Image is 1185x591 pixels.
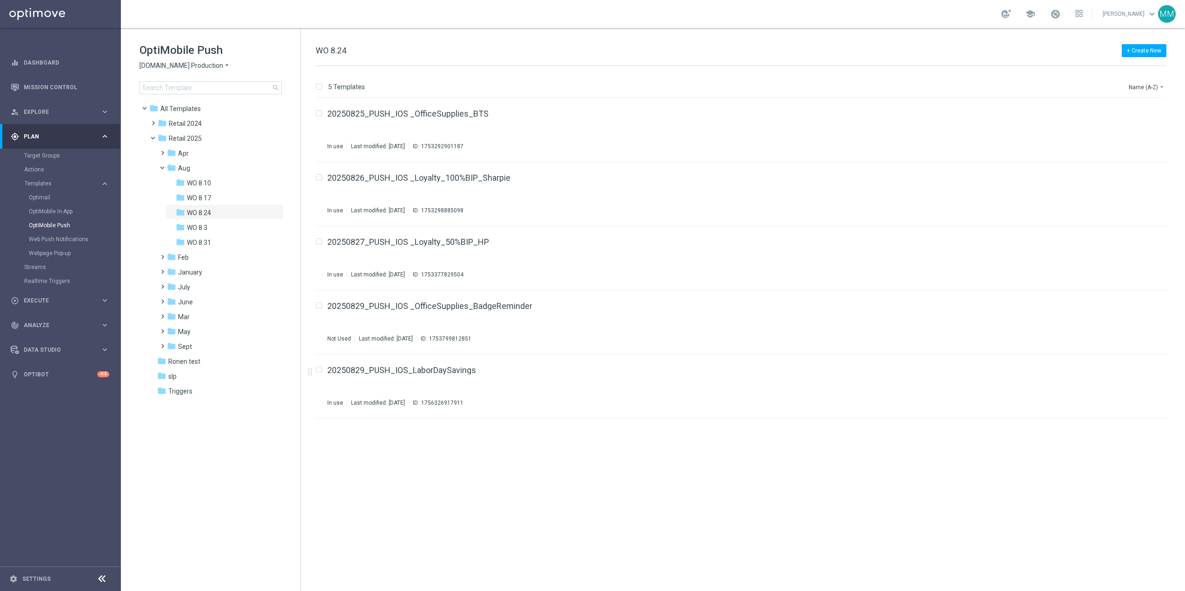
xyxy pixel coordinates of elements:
[29,194,97,201] a: Optimail
[24,180,110,187] div: Templates keyboard_arrow_right
[178,253,189,262] span: Feb
[168,357,200,366] span: Ronen test
[347,207,409,214] div: Last modified: [DATE]
[10,84,110,91] button: Mission Control
[11,321,100,329] div: Analyze
[158,118,167,128] i: folder
[167,297,176,306] i: folder
[24,50,109,75] a: Dashboard
[100,107,109,116] i: keyboard_arrow_right
[421,271,463,278] div: 1753377829504
[29,204,120,218] div: OptiMobile In-App
[306,290,1183,355] div: Press SPACE to select this row.
[100,179,109,188] i: keyboard_arrow_right
[327,238,489,246] a: 20250827_PUSH_IOS _Loyalty_50%BIP_HP
[10,108,110,116] button: person_search Explore keyboard_arrow_right
[176,208,185,217] i: folder
[24,134,100,139] span: Plan
[11,296,100,305] div: Execute
[10,133,110,140] button: gps_fixed Plan keyboard_arrow_right
[409,399,463,407] div: ID:
[24,109,100,115] span: Explore
[10,297,110,304] div: play_circle_outline Execute keyboard_arrow_right
[11,346,100,354] div: Data Studio
[187,194,211,202] span: WO 8.17
[327,271,343,278] div: In use
[169,119,202,128] span: Retail 2024
[306,162,1183,226] div: Press SPACE to select this row.
[169,134,202,143] span: Retail 2025
[417,335,471,342] div: ID:
[1158,83,1165,91] i: arrow_drop_down
[10,371,110,378] div: lightbulb Optibot +10
[178,328,191,336] span: May
[409,143,463,150] div: ID:
[327,399,343,407] div: In use
[178,149,189,158] span: Apr
[24,166,97,173] a: Actions
[429,335,471,342] div: 1753799812851
[24,362,97,387] a: Optibot
[168,387,192,395] span: Triggers
[167,282,176,291] i: folder
[157,356,166,366] i: folder
[176,237,185,247] i: folder
[24,274,120,288] div: Realtime Triggers
[9,575,18,583] i: settings
[157,371,166,381] i: folder
[223,61,231,70] i: arrow_drop_down
[100,321,109,329] i: keyboard_arrow_right
[178,298,193,306] span: June
[167,341,176,351] i: folder
[11,321,19,329] i: track_changes
[178,342,192,351] span: Sept
[24,163,120,177] div: Actions
[178,313,190,321] span: Mar
[167,267,176,276] i: folder
[157,386,166,395] i: folder
[24,263,97,271] a: Streams
[1102,7,1158,21] a: [PERSON_NAME]keyboard_arrow_down
[10,59,110,66] button: equalizer Dashboard
[176,178,185,187] i: folder
[29,246,120,260] div: Webpage Pop-up
[25,181,100,186] div: Templates
[24,322,100,328] span: Analyze
[176,193,185,202] i: folder
[1025,9,1035,19] span: school
[29,222,97,229] a: OptiMobile Push
[24,260,120,274] div: Streams
[306,355,1183,419] div: Press SPACE to select this row.
[139,43,282,58] h1: OptiMobile Push
[139,61,223,70] span: [DOMAIN_NAME] Production
[167,327,176,336] i: folder
[178,283,190,291] span: July
[409,271,463,278] div: ID:
[1158,5,1176,23] div: MM
[272,84,279,92] span: search
[10,346,110,354] div: Data Studio keyboard_arrow_right
[160,105,201,113] span: Templates
[11,50,109,75] div: Dashboard
[11,296,19,305] i: play_circle_outline
[178,268,202,276] span: January
[347,143,409,150] div: Last modified: [DATE]
[327,174,510,182] a: 20250826_PUSH_IOS _Loyalty_100%BIP_Sharpie
[187,179,211,187] span: WO 8.10
[10,322,110,329] button: track_changes Analyze keyboard_arrow_right
[24,177,120,260] div: Templates
[22,576,51,582] a: Settings
[306,98,1183,162] div: Press SPACE to select this row.
[306,226,1183,290] div: Press SPACE to select this row.
[1128,81,1166,92] button: Name (A-Z)arrow_drop_down
[11,59,19,67] i: equalizer
[11,132,19,141] i: gps_fixed
[29,208,97,215] a: OptiMobile In-App
[167,148,176,158] i: folder
[176,223,185,232] i: folder
[24,152,97,159] a: Target Groups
